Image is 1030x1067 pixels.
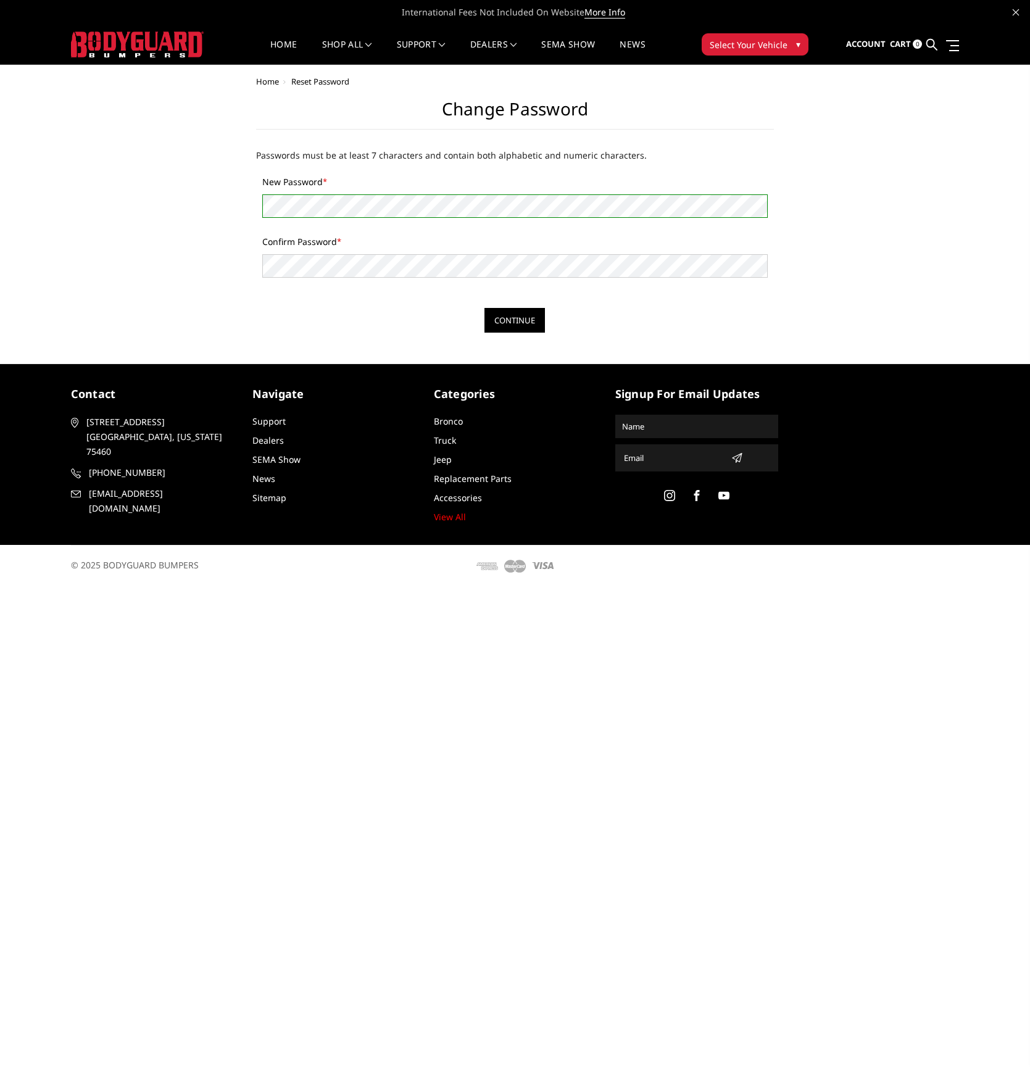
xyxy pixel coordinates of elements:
[252,454,301,465] a: SEMA Show
[270,40,297,64] a: Home
[252,386,415,402] h5: Navigate
[71,465,234,480] a: [PHONE_NUMBER]
[89,465,232,480] span: [PHONE_NUMBER]
[470,40,517,64] a: Dealers
[291,76,349,87] span: Reset Password
[256,148,775,163] p: Passwords must be at least 7 characters and contain both alphabetic and numeric characters.
[913,39,922,49] span: 0
[262,235,768,248] label: Confirm Password
[617,417,776,436] input: Name
[71,486,234,516] a: [EMAIL_ADDRESS][DOMAIN_NAME]
[256,99,775,130] h2: Change Password
[252,492,286,504] a: Sitemap
[846,28,886,61] a: Account
[262,175,768,188] label: New Password
[252,473,275,484] a: News
[322,40,372,64] a: shop all
[619,448,726,468] input: Email
[71,386,234,402] h5: contact
[615,386,778,402] h5: signup for email updates
[484,308,545,333] input: Continue
[846,38,886,49] span: Account
[86,415,230,459] span: [STREET_ADDRESS] [GEOGRAPHIC_DATA], [US_STATE] 75460
[71,31,204,57] img: BODYGUARD BUMPERS
[710,38,787,51] span: Select Your Vehicle
[252,434,284,446] a: Dealers
[890,38,911,49] span: Cart
[252,415,286,427] a: Support
[702,33,808,56] button: Select Your Vehicle
[434,473,512,484] a: Replacement Parts
[397,40,446,64] a: Support
[434,415,463,427] a: Bronco
[796,38,800,51] span: ▾
[434,434,456,446] a: Truck
[541,40,595,64] a: SEMA Show
[434,511,466,523] a: View All
[434,454,452,465] a: Jeep
[256,76,279,87] a: Home
[434,386,597,402] h5: Categories
[89,486,232,516] span: [EMAIL_ADDRESS][DOMAIN_NAME]
[71,559,199,571] span: © 2025 BODYGUARD BUMPERS
[620,40,645,64] a: News
[890,28,922,61] a: Cart 0
[434,492,482,504] a: Accessories
[968,1008,1030,1067] iframe: Chat Widget
[584,6,625,19] a: More Info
